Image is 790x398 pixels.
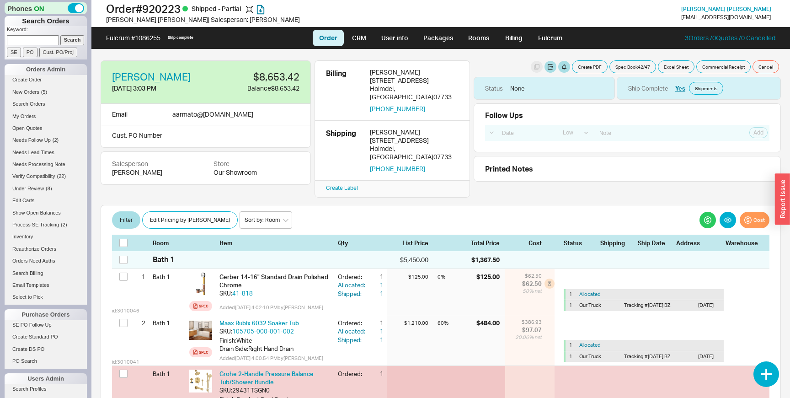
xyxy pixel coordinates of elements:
[189,319,212,342] img: maax-mx105735-001_naq0ip
[192,5,242,12] span: Shipped - Partial
[168,35,193,40] div: Ship complete
[219,290,232,297] span: SKU:
[685,34,775,42] a: 3Orders /0Quotes /0 Cancelled
[5,75,87,85] a: Create Order
[338,336,367,344] div: Shipped:
[12,161,65,167] span: Needs Processing Note
[106,2,397,15] h1: Order # 920223
[5,16,87,26] h1: Search Orders
[60,35,85,45] input: Search
[749,127,768,138] button: Add
[579,302,601,308] span: Our Truck
[112,359,139,366] span: id: 3010041
[758,63,773,70] span: Cancel
[326,184,358,191] a: Create Label
[658,60,694,73] button: Excel Sheet
[346,30,373,46] a: CRM
[578,63,602,70] span: Create PDF
[609,60,656,73] button: Spec Book42/47
[5,208,87,218] a: Show Open Balances
[39,48,77,57] input: Cust. PO/Proj
[522,288,542,295] div: 50 % net
[664,63,689,70] span: Excel Sheet
[112,72,191,82] a: [PERSON_NAME]
[387,319,428,327] div: $1,210.00
[676,239,722,247] div: Address
[681,14,771,21] div: [EMAIL_ADDRESS][DOMAIN_NAME]
[624,353,670,360] span: Tracking # [DATE] BZ
[189,273,212,296] img: images_iutmcp
[189,301,212,311] a: Spec
[338,327,384,335] button: Allocated:1
[753,129,763,136] span: Add
[232,328,294,335] a: 105705-000-001-002
[675,84,685,92] button: Yes
[726,239,762,247] div: Warehouse
[370,105,425,113] button: [PHONE_NUMBER]
[112,168,195,177] div: [PERSON_NAME]
[219,387,232,394] span: SKU:
[569,342,576,349] div: 1
[638,239,673,247] div: Ship Date
[485,164,769,174] div: Printed Notes
[212,84,299,93] div: Balance $8,653.42
[370,85,459,101] div: Holmdel , [GEOGRAPHIC_DATA] 07733
[326,128,363,173] div: Shipping
[46,186,52,191] span: ( 8 )
[615,63,650,70] span: Spec Book 42 / 47
[112,159,195,168] div: Salesperson
[5,220,87,230] a: Process SE Tracking(2)
[476,319,500,327] div: $484.00
[5,384,87,394] a: Search Profiles
[594,127,704,139] input: Note
[5,332,87,342] a: Create Standard PO
[338,319,367,327] div: Ordered:
[53,137,59,143] span: ( 2 )
[367,319,384,327] div: 1
[7,26,87,35] p: Keyword:
[485,84,503,92] div: Status
[219,370,314,386] a: Grohe 2-Handle Pressure Balance Tub/Shower Bundle
[579,291,601,298] button: Allocated
[5,99,87,109] a: Search Orders
[219,344,331,353] div: Drain Side : Right Hand Drain
[696,60,751,73] button: Commercial Receipt
[219,273,328,289] span: Gerber 14-16" Standard Drain Polished Chrome
[112,307,139,314] span: id: 3010046
[212,72,299,82] div: $8,653.42
[367,327,384,335] div: 1
[485,111,523,119] div: Follow Ups
[106,15,397,24] div: [PERSON_NAME] [PERSON_NAME] | Salesperson: [PERSON_NAME]
[12,173,55,179] span: Verify Compatibility
[367,273,384,281] div: 1
[5,148,87,157] a: Needs Lead Times
[338,370,367,378] div: Ordered:
[153,269,186,285] div: Bath 1
[199,349,208,356] div: Spec
[462,30,496,46] a: Rooms
[367,290,384,298] div: 1
[57,173,66,179] span: ( 22 )
[338,327,367,335] div: Allocated:
[515,319,542,326] div: $386.93
[219,319,299,327] a: Maax Rubix 6032 Soaker Tub
[219,328,232,335] span: SKU:
[532,30,569,46] a: Fulcrum
[326,68,363,113] div: Billing
[579,353,601,360] span: Our Truck
[5,280,87,290] a: Email Templates
[624,302,670,308] span: Tracking # [DATE] BZ
[172,110,253,118] span: aarmato @ [DOMAIN_NAME]
[438,273,475,281] div: 0 %
[120,215,133,226] span: Filter
[232,290,253,297] a: 41-818
[569,291,576,298] div: 1
[112,211,140,229] button: Filter
[219,304,331,311] div: Added [DATE] 4:02:10 PM by [PERSON_NAME]
[417,30,460,46] a: Packages
[5,309,87,320] div: Purchase Orders
[338,290,384,298] button: Shipped:1
[219,239,334,247] div: Item
[12,137,51,143] span: Needs Follow Up
[214,159,303,168] div: Store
